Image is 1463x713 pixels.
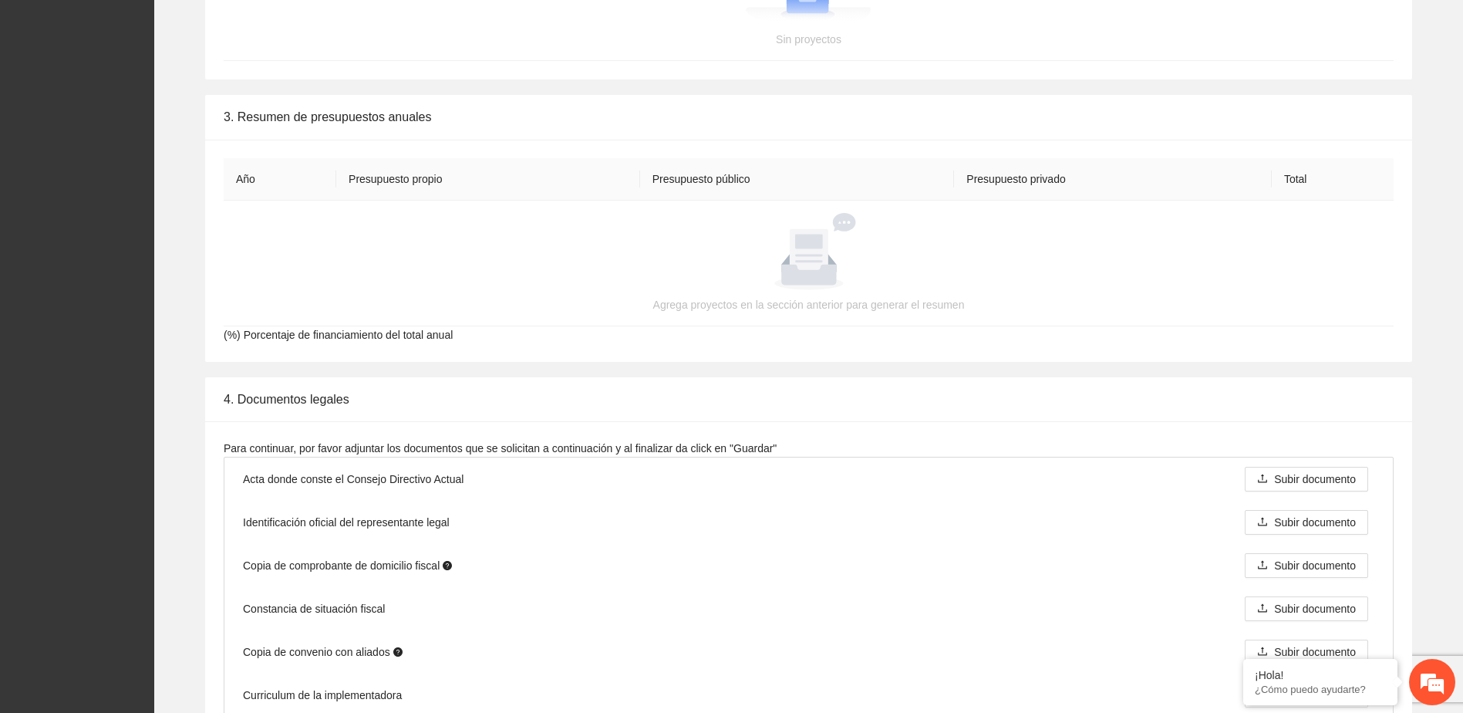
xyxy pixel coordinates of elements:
[1245,596,1368,621] button: uploadSubir documento
[640,158,955,201] th: Presupuesto público
[224,158,336,201] th: Año
[8,421,294,475] textarea: Escriba su mensaje y pulse “Intro”
[1255,669,1386,681] div: ¡Hola!
[205,140,1412,362] div: (%) Porcentaje de financiamiento del total anual
[243,644,403,661] span: Copia de convenio con aliados
[393,647,403,657] span: question-circle
[224,377,1394,421] div: 4. Documentos legales
[1255,684,1386,695] p: ¿Cómo puedo ayudarte?
[954,158,1272,201] th: Presupuesto privado
[243,557,452,574] span: Copia de comprobante de domicilio fiscal
[1245,467,1368,492] button: uploadSubir documento
[1274,600,1356,617] span: Subir documento
[224,95,1394,139] div: 3. Resumen de presupuestos anuales
[80,79,259,99] div: Chatee con nosotros ahora
[1245,510,1368,535] button: uploadSubir documento
[1272,158,1394,201] th: Total
[224,501,1393,544] li: Identificación oficial del representante legal
[242,296,1375,313] div: Agrega proyectos en la sección anterior para generar el resumen
[336,158,640,201] th: Presupuesto propio
[1245,559,1368,572] span: uploadSubir documento
[1245,473,1368,485] span: uploadSubir documento
[1245,640,1368,664] button: uploadSubir documento
[1257,603,1268,615] span: upload
[224,587,1393,630] li: Constancia de situación fiscal
[1245,516,1368,529] span: uploadSubir documento
[1274,557,1356,574] span: Subir documento
[443,561,452,570] span: question-circle
[1274,514,1356,531] span: Subir documento
[224,442,777,454] span: Para continuar, por favor adjuntar los documentos que se solicitan a continuación y al finalizar ...
[224,458,1393,501] li: Acta donde conste el Consejo Directivo Actual
[89,206,213,362] span: Estamos en línea.
[1257,646,1268,658] span: upload
[1257,473,1268,485] span: upload
[1245,646,1368,658] span: uploadSubir documento
[253,8,290,45] div: Minimizar ventana de chat en vivo
[1257,516,1268,529] span: upload
[1274,644,1356,661] span: Subir documento
[1274,471,1356,488] span: Subir documento
[242,31,1375,48] div: Sin proyectos
[1257,559,1268,572] span: upload
[1245,603,1368,615] span: uploadSubir documento
[1245,553,1368,578] button: uploadSubir documento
